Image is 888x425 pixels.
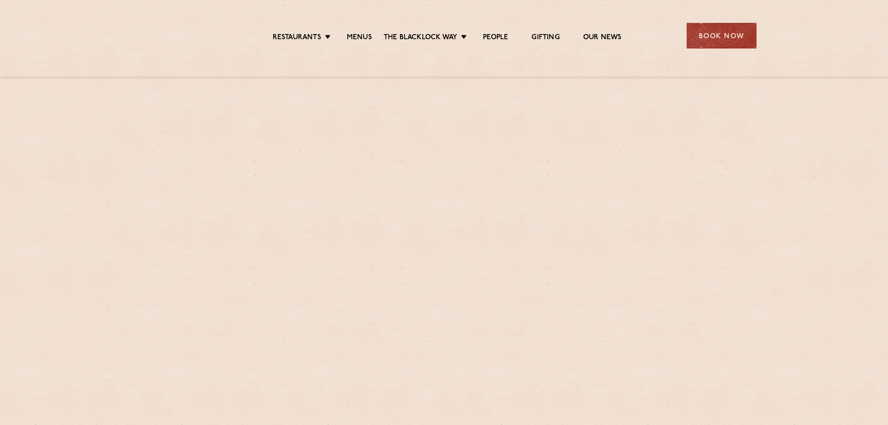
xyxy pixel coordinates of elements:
[531,33,559,43] a: Gifting
[483,33,508,43] a: People
[384,33,457,43] a: The Blacklock Way
[273,33,321,43] a: Restaurants
[583,33,622,43] a: Our News
[687,23,757,49] div: Book Now
[347,33,372,43] a: Menus
[132,9,213,63] img: svg%3E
